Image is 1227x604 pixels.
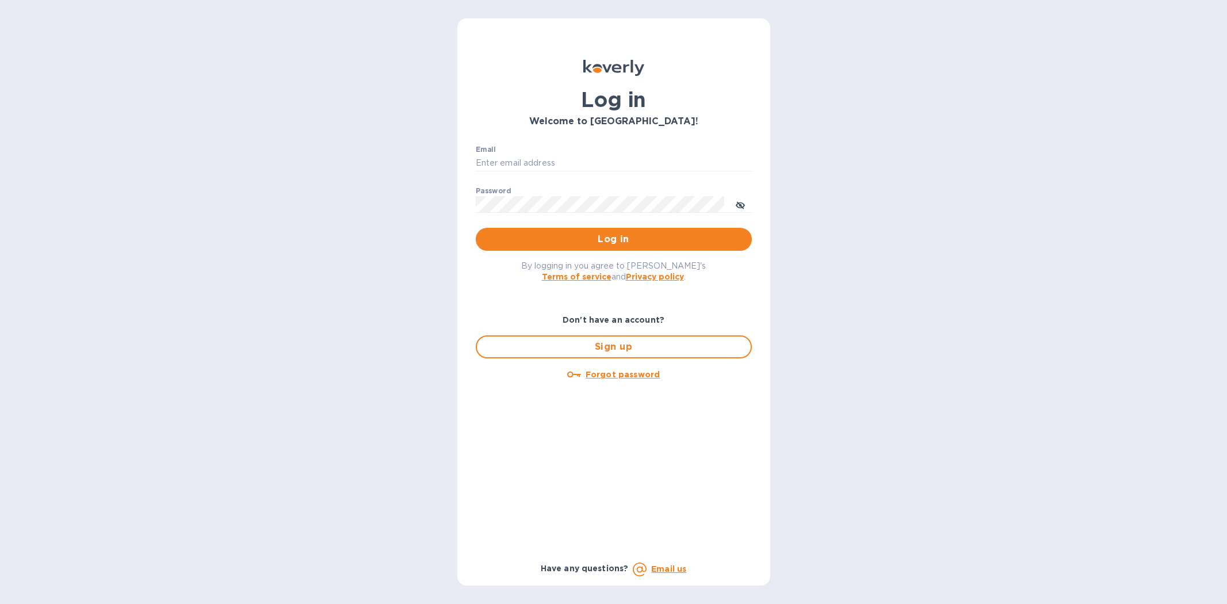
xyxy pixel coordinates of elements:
[626,272,684,281] a: Privacy policy
[476,146,496,153] label: Email
[476,228,752,251] button: Log in
[476,155,752,172] input: Enter email address
[541,564,629,573] b: Have any questions?
[476,188,511,194] label: Password
[486,340,741,354] span: Sign up
[476,116,752,127] h3: Welcome to [GEOGRAPHIC_DATA]!
[729,193,752,216] button: toggle password visibility
[586,370,660,379] u: Forgot password
[476,87,752,112] h1: Log in
[651,564,686,574] a: Email us
[521,261,706,281] span: By logging in you agree to [PERSON_NAME]'s and .
[542,272,611,281] a: Terms of service
[563,315,664,324] b: Don't have an account?
[485,232,743,246] span: Log in
[476,335,752,358] button: Sign up
[583,60,644,76] img: Koverly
